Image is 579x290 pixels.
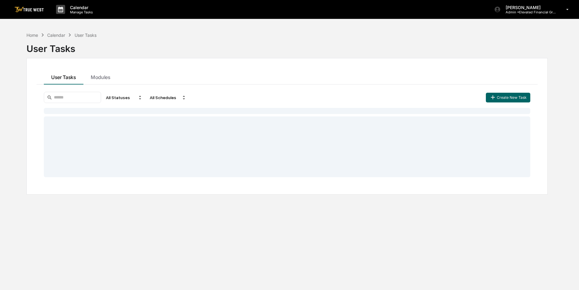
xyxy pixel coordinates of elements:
[83,68,118,85] button: Modules
[75,33,96,38] div: User Tasks
[26,33,38,38] div: Home
[44,68,83,85] button: User Tasks
[486,93,530,102] button: Create New Task
[104,93,145,102] div: All Statuses
[65,5,96,10] p: Calendar
[501,10,557,14] p: Admin • Elevated Financial Group
[15,7,44,12] img: logo
[65,10,96,14] p: Manage Tasks
[26,38,548,54] div: User Tasks
[501,5,557,10] p: [PERSON_NAME]
[147,93,189,102] div: All Schedules
[47,33,65,38] div: Calendar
